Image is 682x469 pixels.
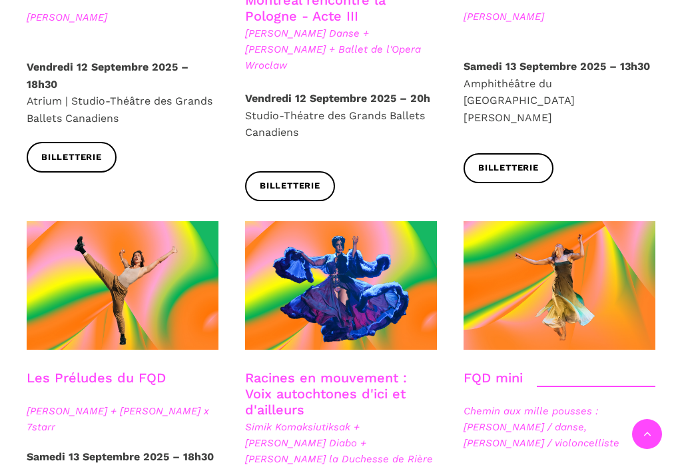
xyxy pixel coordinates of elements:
[464,60,650,73] strong: Samedi 13 Septembre 2025 – 13h30
[260,179,320,193] span: Billetterie
[245,92,430,105] strong: Vendredi 12 Septembre 2025 – 20h
[464,153,553,183] a: Billetterie
[27,59,218,127] p: Atrium | Studio-Théâtre des Grands Ballets Canadiens
[27,61,188,91] strong: Vendredi 12 Septembre 2025 – 18h30
[464,370,523,386] a: FQD mini
[245,370,407,418] a: Racines en mouvement : Voix autochtones d'ici et d'ailleurs
[27,450,214,463] strong: Samedi 13 Septembre 2025 – 18h30
[41,151,102,165] span: Billetterie
[27,370,166,386] a: Les Préludes du FQD
[27,9,218,25] span: [PERSON_NAME]
[27,403,218,435] span: [PERSON_NAME] + [PERSON_NAME] x 7starr
[245,171,335,201] a: Billetterie
[245,90,437,141] p: Studio-Théatre des Grands Ballets Canadiens
[464,58,655,126] p: Amphithéâtre du [GEOGRAPHIC_DATA][PERSON_NAME]
[245,25,437,73] span: [PERSON_NAME] Danse + [PERSON_NAME] + Ballet de l'Opera Wroclaw
[478,161,539,175] span: Billetterie
[27,142,117,172] a: Billetterie
[464,403,655,451] span: Chemin aux mille pousses : [PERSON_NAME] / danse, [PERSON_NAME] / violoncelliste
[464,9,655,25] span: [PERSON_NAME]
